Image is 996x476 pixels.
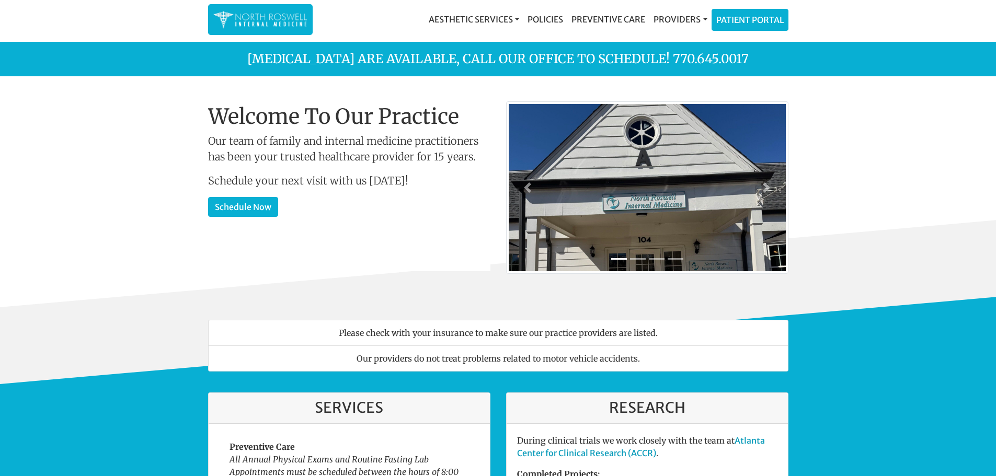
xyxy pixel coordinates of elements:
p: [MEDICAL_DATA] are available, call our office to schedule! 770.645.0017 [200,50,796,68]
img: North Roswell Internal Medicine [213,9,307,30]
h3: Services [219,399,479,417]
a: Aesthetic Services [425,9,523,30]
h1: Welcome To Our Practice [208,104,490,129]
li: Our providers do not treat problems related to motor vehicle accidents. [208,345,788,371]
a: Policies [523,9,567,30]
a: Providers [649,9,711,30]
p: Our team of family and internal medicine practitioners has been your trusted healthcare provider ... [208,133,490,165]
a: Schedule Now [208,197,278,217]
p: During clinical trials we work closely with the team at . [517,434,777,459]
a: Patient Portal [712,9,788,30]
a: Atlanta Center for Clinical Research (ACCR) [517,435,765,458]
li: Please check with your insurance to make sure our practice providers are listed. [208,320,788,346]
h3: Research [517,399,777,417]
a: Preventive Care [567,9,649,30]
strong: Preventive Care [230,442,295,452]
p: Schedule your next visit with us [DATE]! [208,173,490,189]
